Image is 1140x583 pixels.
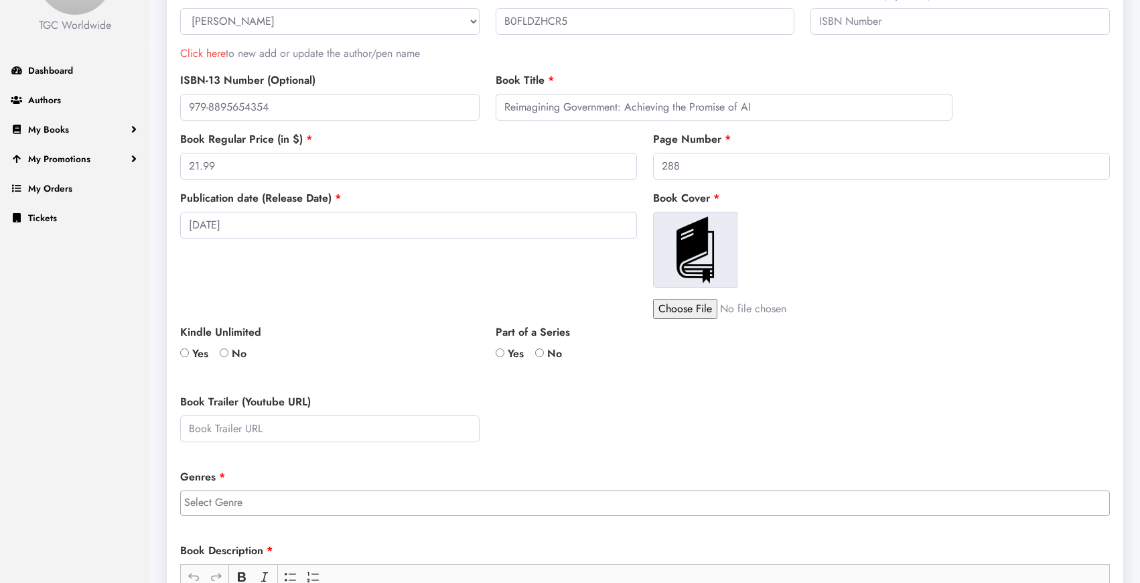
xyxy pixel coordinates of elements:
[180,212,637,239] input: Book Release Date
[653,153,1110,180] input: Page Number
[180,46,480,62] p: to new add or update the author/pen name
[535,346,562,362] label: No
[28,211,57,224] span: Tickets
[496,324,795,340] label: Part of a Series
[496,94,952,121] input: Book Title
[28,123,69,136] span: My Books
[662,216,729,283] img: black-book-png-10.png
[496,72,554,88] label: Book Title
[496,346,524,362] label: Yes
[810,8,1110,35] input: ISBN Number
[180,543,273,559] label: Book Description
[180,348,189,357] input: Yes
[180,415,480,442] input: Book Trailer URL
[180,94,480,121] input: ISBN 13 Number
[28,93,61,107] span: Authors
[496,348,504,357] input: Yes
[180,346,208,362] label: Yes
[180,153,637,180] input: Book Price
[180,324,480,340] label: Kindle Unlimited
[184,495,1113,511] input: Select Genre
[180,131,312,147] label: Book Regular Price (in $)
[180,72,315,88] label: ISBN-13 Number (Optional)
[180,394,311,410] label: Book Trailer (Youtube URL)
[653,190,719,206] label: Book Cover
[28,182,72,195] span: My Orders
[653,131,731,147] label: Page Number
[28,152,90,166] span: My Promotions
[535,348,544,357] input: No
[28,64,73,77] span: Dashboard
[180,190,341,206] label: Publication date (Release Date)
[38,17,113,34] div: TGC Worldwide
[180,46,226,61] a: Click here
[220,346,246,362] label: No
[180,469,225,485] label: Genres
[220,348,228,357] input: No
[496,8,795,35] input: ASIN Number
